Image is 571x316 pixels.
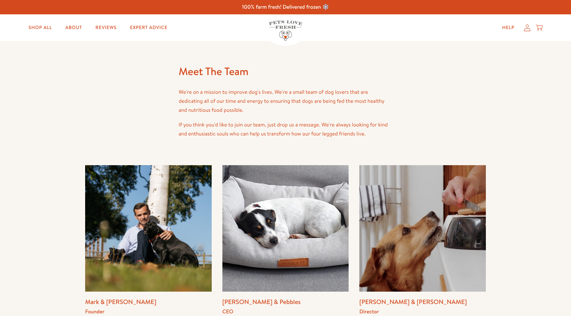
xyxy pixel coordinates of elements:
a: About [60,21,87,34]
h3: [PERSON_NAME] & Pebbles [222,297,349,308]
a: Expert Advice [125,21,173,34]
a: Shop All [23,21,57,34]
a: Help [497,21,520,34]
h1: Meet The Team [179,62,392,80]
p: If you think you'd like to join our team, just drop us a message. We're always looking for kind a... [179,120,392,138]
p: We're on a mission to improve dog's lives. We're a small team of dog lovers that are dedicating a... [179,88,392,115]
a: Reviews [90,21,122,34]
h3: Mark & [PERSON_NAME] [85,297,212,308]
img: Pets Love Fresh [269,20,302,41]
h3: [PERSON_NAME] & [PERSON_NAME] [359,297,486,308]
